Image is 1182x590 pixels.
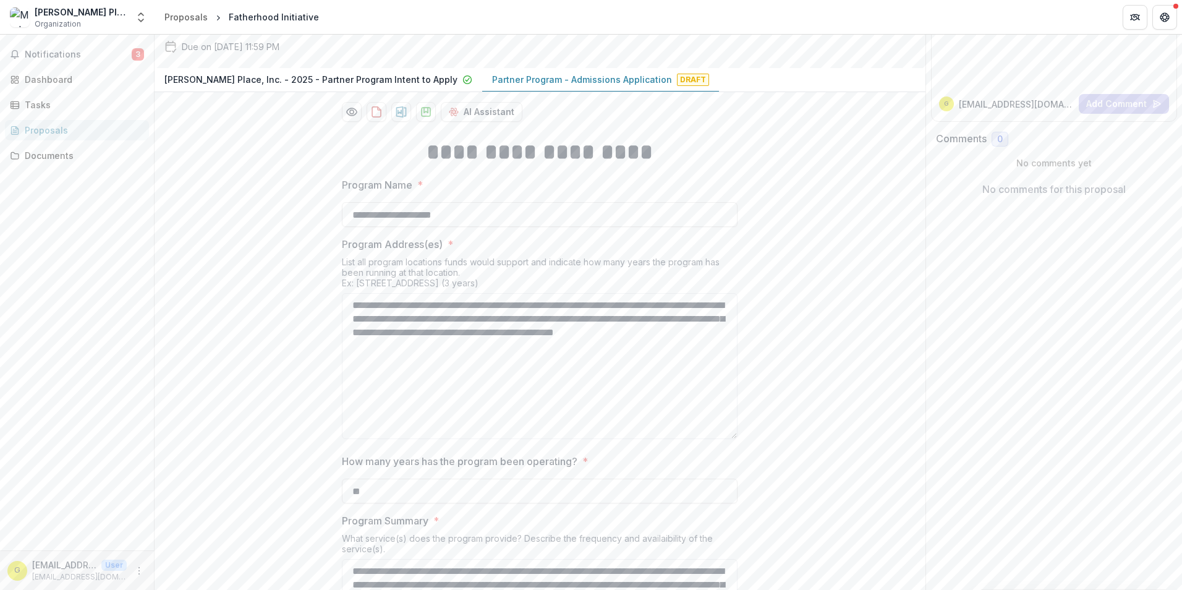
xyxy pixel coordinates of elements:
p: Program Name [342,177,412,192]
p: Program Address(es) [342,237,443,252]
p: How many years has the program been operating? [342,454,577,469]
button: Notifications3 [5,45,149,64]
p: User [101,560,127,571]
button: download-proposal [391,102,411,122]
button: download-proposal [367,102,386,122]
nav: breadcrumb [159,8,324,26]
button: Partners [1123,5,1147,30]
button: More [132,563,147,578]
button: Add Comment [1079,94,1169,114]
div: Proposals [25,124,139,137]
div: List all program locations funds would support and indicate how many years the program has been r... [342,257,738,293]
button: AI Assistant [441,102,522,122]
div: Documents [25,149,139,162]
div: Tasks [25,98,139,111]
button: Open entity switcher [132,5,150,30]
span: 0 [997,134,1003,145]
a: Proposals [159,8,213,26]
p: Partner Program - Admissions Application [492,73,672,86]
p: [PERSON_NAME] Place, Inc. - 2025 - Partner Program Intent to Apply [164,73,457,86]
span: Organization [35,19,81,30]
p: [EMAIL_ADDRESS][DOMAIN_NAME] [32,558,96,571]
p: Program Summary [342,513,428,528]
div: What service(s) does the program provide? Describe the frequency and availaibility of the service... [342,533,738,559]
div: Proposals [164,11,208,24]
span: Notifications [25,49,132,60]
a: Proposals [5,120,149,140]
div: Fatherhood Initiative [229,11,319,24]
p: Due on [DATE] 11:59 PM [182,40,279,53]
a: Dashboard [5,69,149,90]
a: Tasks [5,95,149,115]
p: No comments for this proposal [982,182,1126,197]
a: Documents [5,145,149,166]
p: [EMAIL_ADDRESS][DOMAIN_NAME] [959,98,1074,111]
p: No comments yet [936,156,1173,169]
button: Preview a0ca772b-31ba-40f6-b3d3-05a6a2ee6125-1.pdf [342,102,362,122]
div: grants@madonnaplace.org [14,566,20,575]
img: Madonna Place, Inc. [10,7,30,27]
button: Get Help [1152,5,1177,30]
span: Draft [677,74,709,86]
div: [PERSON_NAME] Place, Inc. [35,6,127,19]
h2: Comments [936,133,987,145]
button: download-proposal [416,102,436,122]
div: grants@madonnaplace.org [944,101,948,107]
span: 3 [132,48,144,61]
div: Dashboard [25,73,139,86]
p: [EMAIL_ADDRESS][DOMAIN_NAME] [32,571,127,583]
